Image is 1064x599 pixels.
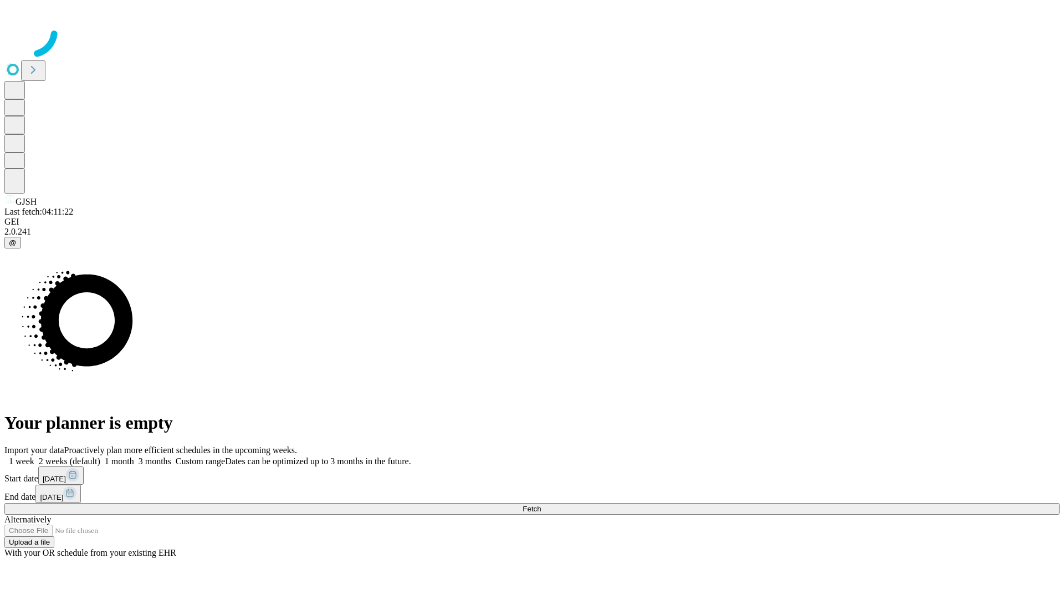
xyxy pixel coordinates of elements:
[4,207,73,216] span: Last fetch: 04:11:22
[9,456,34,466] span: 1 week
[40,493,63,501] span: [DATE]
[4,536,54,548] button: Upload a file
[4,237,21,248] button: @
[176,456,225,466] span: Custom range
[9,238,17,247] span: @
[4,227,1060,237] div: 2.0.241
[139,456,171,466] span: 3 months
[38,466,84,485] button: [DATE]
[4,503,1060,515] button: Fetch
[4,485,1060,503] div: End date
[4,217,1060,227] div: GEI
[16,197,37,206] span: GJSH
[4,548,176,557] span: With your OR schedule from your existing EHR
[4,445,64,455] span: Import your data
[523,505,541,513] span: Fetch
[43,475,66,483] span: [DATE]
[105,456,134,466] span: 1 month
[225,456,411,466] span: Dates can be optimized up to 3 months in the future.
[4,413,1060,433] h1: Your planner is empty
[64,445,297,455] span: Proactively plan more efficient schedules in the upcoming weeks.
[39,456,100,466] span: 2 weeks (default)
[4,515,51,524] span: Alternatively
[35,485,81,503] button: [DATE]
[4,466,1060,485] div: Start date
